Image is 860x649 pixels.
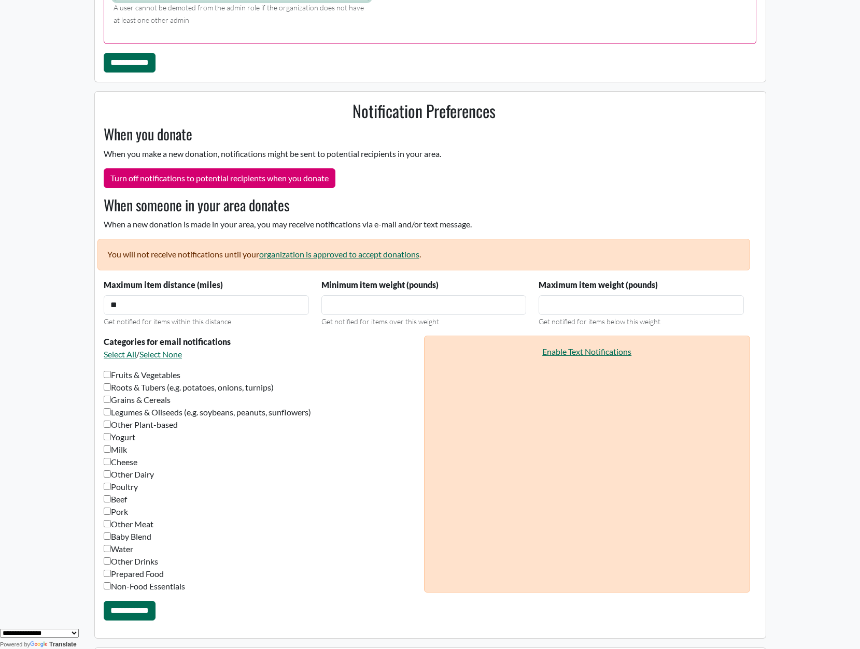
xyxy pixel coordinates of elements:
label: Other Meat [104,518,153,530]
label: Yogurt [104,431,135,443]
input: Fruits & Vegetables [104,371,111,378]
label: Legumes & Oilseeds (e.g. soybeans, peanuts, sunflowers) [104,406,311,419]
label: Fruits & Vegetables [104,369,180,381]
label: Roots & Tubers (e.g. potatoes, onions, turnips) [104,381,274,394]
h3: When someone in your area donates [97,196,750,214]
label: Baby Blend [104,530,151,543]
p: / [104,348,417,360]
input: Baby Blend [104,532,111,540]
label: Milk [104,443,127,456]
input: Beef [104,495,111,502]
img: Google Translate [30,641,49,648]
small: Get notified for items over this weight [321,317,439,326]
input: Other Drinks [104,557,111,565]
label: Cheese [104,456,137,468]
input: Yogurt [104,433,111,440]
label: Minimum item weight (pounds) [321,279,439,291]
label: Beef [104,493,127,506]
input: Milk [104,445,111,453]
small: Get notified for items within this distance [104,317,231,326]
a: organization is approved to accept donations [259,249,419,259]
input: Roots & Tubers (e.g. potatoes, onions, turnips) [104,383,111,391]
input: Prepared Food [104,570,111,577]
label: Pork [104,506,128,518]
label: Grains & Cereals [104,394,171,406]
input: Water [104,545,111,552]
label: Maximum item weight (pounds) [539,279,658,291]
small: Get notified for items below this weight [539,317,660,326]
p: When a new donation is made in your area, you may receive notifications via e-mail and/or text me... [97,218,750,230]
button: Turn off notifications to potential recipients when you donate [104,168,335,188]
input: Pork [104,508,111,515]
input: Non-Food Essentials [104,582,111,589]
h2: Notification Preferences [97,101,750,121]
p: You will not receive notifications until your . [97,239,750,270]
input: Poultry [104,483,111,490]
input: Other Meat [104,520,111,527]
h3: When you donate [97,125,750,143]
input: Other Plant-based [104,421,111,428]
label: Maximum item distance (miles) [104,279,223,291]
input: Cheese [104,458,111,465]
a: Select All [104,349,136,359]
label: Other Plant-based [104,419,178,431]
label: Water [104,543,133,555]
input: Legumes & Oilseeds (e.g. soybeans, peanuts, sunflowers) [104,408,111,415]
label: Other Dairy [104,468,154,481]
strong: Categories for email notifications [104,337,231,347]
a: Select None [139,349,182,359]
a: Enable Text Notifications [542,347,631,356]
p: When you make a new donation, notifications might be sent to potential recipients in your area. [97,148,750,160]
a: Translate [30,641,77,648]
small: A user cannot be demoted from the admin role if the organization does not have at least one other... [114,3,364,24]
label: Other Drinks [104,555,158,568]
label: Prepared Food [104,568,164,580]
label: Poultry [104,481,138,493]
input: Grains & Cereals [104,396,111,403]
label: Non-Food Essentials [104,580,185,593]
input: Other Dairy [104,470,111,478]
